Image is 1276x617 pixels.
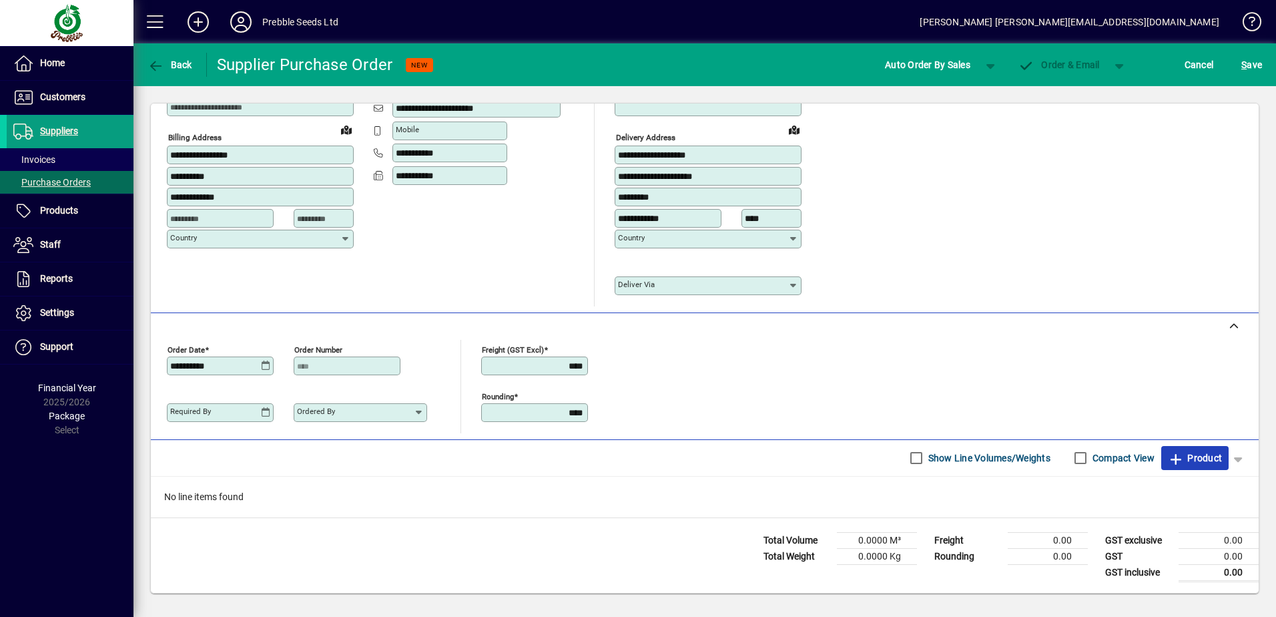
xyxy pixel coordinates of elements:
[151,477,1259,518] div: No line items found
[7,171,133,194] a: Purchase Orders
[482,345,544,354] mat-label: Freight (GST excl)
[1168,447,1222,469] span: Product
[7,148,133,171] a: Invoices
[7,296,133,330] a: Settings
[297,407,335,416] mat-label: Ordered by
[40,126,78,136] span: Suppliers
[1179,564,1259,581] td: 0.00
[1241,54,1262,75] span: ave
[336,119,357,140] a: View on map
[144,53,196,77] button: Back
[1090,451,1155,465] label: Compact View
[177,10,220,34] button: Add
[220,10,262,34] button: Profile
[294,345,342,354] mat-label: Order number
[878,53,977,77] button: Auto Order By Sales
[1185,54,1214,75] span: Cancel
[885,54,970,75] span: Auto Order By Sales
[1098,564,1179,581] td: GST inclusive
[1238,53,1265,77] button: Save
[837,548,917,564] td: 0.0000 Kg
[757,532,837,548] td: Total Volume
[217,54,393,75] div: Supplier Purchase Order
[13,177,91,188] span: Purchase Orders
[1098,532,1179,548] td: GST exclusive
[618,233,645,242] mat-label: Country
[783,119,805,140] a: View on map
[40,91,85,102] span: Customers
[1098,548,1179,564] td: GST
[40,239,61,250] span: Staff
[40,307,74,318] span: Settings
[38,383,96,393] span: Financial Year
[618,280,655,289] mat-label: Deliver via
[1241,59,1247,70] span: S
[411,61,428,69] span: NEW
[1008,548,1088,564] td: 0.00
[926,451,1050,465] label: Show Line Volumes/Weights
[757,548,837,564] td: Total Weight
[40,341,73,352] span: Support
[40,273,73,284] span: Reports
[928,532,1008,548] td: Freight
[1161,446,1229,470] button: Product
[7,81,133,114] a: Customers
[7,262,133,296] a: Reports
[7,47,133,80] a: Home
[40,57,65,68] span: Home
[1018,59,1100,70] span: Order & Email
[1233,3,1259,46] a: Knowledge Base
[133,53,207,77] app-page-header-button: Back
[482,391,514,401] mat-label: Rounding
[49,411,85,421] span: Package
[920,11,1219,33] div: [PERSON_NAME] [PERSON_NAME][EMAIL_ADDRESS][DOMAIN_NAME]
[928,548,1008,564] td: Rounding
[7,228,133,262] a: Staff
[262,11,338,33] div: Prebble Seeds Ltd
[147,59,192,70] span: Back
[1179,548,1259,564] td: 0.00
[396,125,419,134] mat-label: Mobile
[7,331,133,364] a: Support
[837,532,917,548] td: 0.0000 M³
[1008,532,1088,548] td: 0.00
[168,345,205,354] mat-label: Order date
[40,205,78,216] span: Products
[1179,532,1259,548] td: 0.00
[13,154,55,165] span: Invoices
[7,194,133,228] a: Products
[1012,53,1106,77] button: Order & Email
[170,407,211,416] mat-label: Required by
[170,233,197,242] mat-label: Country
[1181,53,1217,77] button: Cancel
